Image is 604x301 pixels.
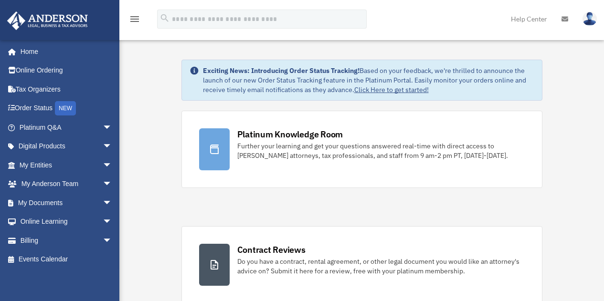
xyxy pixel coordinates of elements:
img: User Pic [583,12,597,26]
div: NEW [55,101,76,115]
span: arrow_drop_down [103,156,122,175]
span: arrow_drop_down [103,137,122,156]
span: arrow_drop_down [103,175,122,194]
a: Platinum Q&Aarrow_drop_down [7,118,127,137]
a: Digital Productsarrow_drop_down [7,137,127,156]
a: Platinum Knowledge Room Further your learning and get your questions answered real-time with dire... [181,111,542,188]
img: Anderson Advisors Platinum Portal [4,11,91,30]
div: Further your learning and get your questions answered real-time with direct access to [PERSON_NAM... [237,141,525,160]
div: Platinum Knowledge Room [237,128,343,140]
div: Based on your feedback, we're thrilled to announce the launch of our new Order Status Tracking fe... [203,66,534,94]
i: search [159,13,170,23]
a: Online Learningarrow_drop_down [7,212,127,231]
i: menu [129,13,140,25]
div: Contract Reviews [237,244,306,256]
a: Online Ordering [7,61,127,80]
span: arrow_drop_down [103,193,122,213]
span: arrow_drop_down [103,231,122,250]
a: Billingarrow_drop_down [7,231,127,250]
a: Click Here to get started! [354,85,429,94]
a: menu [129,17,140,25]
a: My Documentsarrow_drop_down [7,193,127,212]
a: My Entitiesarrow_drop_down [7,156,127,175]
span: arrow_drop_down [103,212,122,232]
span: arrow_drop_down [103,118,122,137]
strong: Exciting News: Introducing Order Status Tracking! [203,66,360,75]
a: Order StatusNEW [7,99,127,118]
div: Do you have a contract, rental agreement, or other legal document you would like an attorney's ad... [237,257,525,276]
a: Events Calendar [7,250,127,269]
a: Tax Organizers [7,80,127,99]
a: Home [7,42,122,61]
a: My Anderson Teamarrow_drop_down [7,175,127,194]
